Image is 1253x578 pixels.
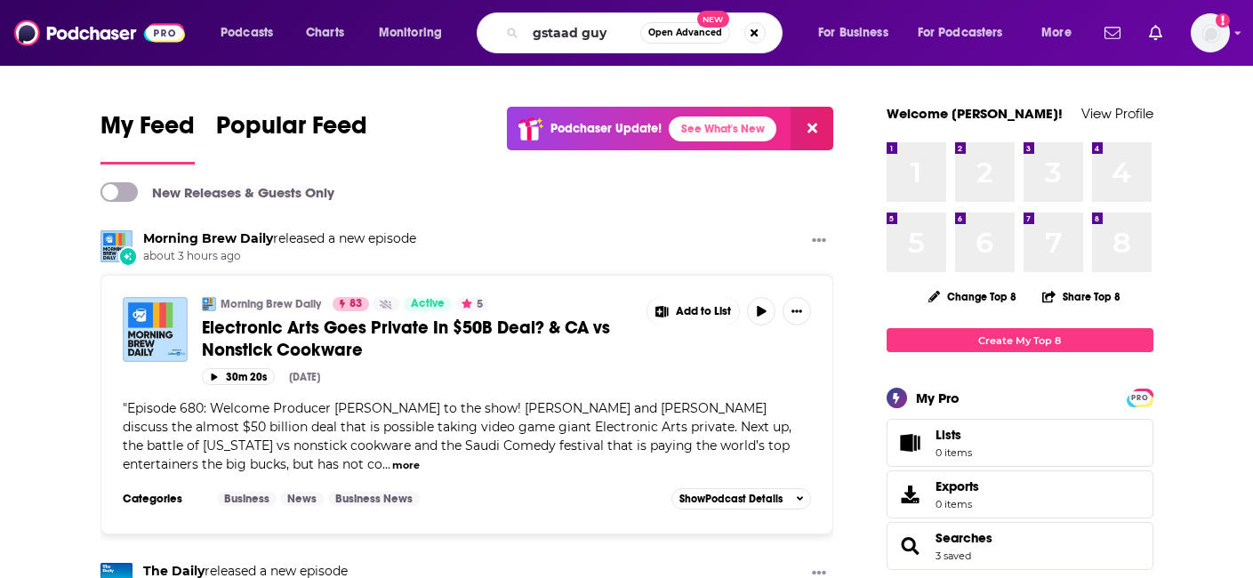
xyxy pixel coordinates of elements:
[1097,18,1128,48] a: Show notifications dropdown
[123,400,791,472] span: Episode 680: Welcome Producer [PERSON_NAME] to the show! [PERSON_NAME] and [PERSON_NAME] discuss ...
[100,110,195,151] span: My Feed
[936,478,979,494] span: Exports
[647,297,740,325] button: Show More Button
[306,20,344,45] span: Charts
[143,249,416,264] span: about 3 hours ago
[1191,13,1230,52] button: Show profile menu
[382,456,390,472] span: ...
[349,295,362,313] span: 83
[1191,13,1230,52] span: Logged in as esmith_bg
[202,297,216,311] img: Morning Brew Daily
[100,230,133,262] img: Morning Brew Daily
[916,389,960,406] div: My Pro
[697,11,729,28] span: New
[221,20,273,45] span: Podcasts
[202,317,610,361] span: Electronic Arts Goes Private In $50B Deal? & CA vs Nonstick Cookware
[456,297,488,311] button: 5
[806,19,911,47] button: open menu
[392,458,420,473] button: more
[887,105,1063,122] a: Welcome [PERSON_NAME]!
[123,297,188,362] img: Electronic Arts Goes Private In $50B Deal? & CA vs Nonstick Cookware
[1191,13,1230,52] img: User Profile
[208,19,296,47] button: open menu
[906,19,1029,47] button: open menu
[1081,105,1153,122] a: View Profile
[936,446,972,459] span: 0 items
[1041,20,1072,45] span: More
[217,492,277,506] a: Business
[494,12,799,53] div: Search podcasts, credits, & more...
[123,492,203,506] h3: Categories
[640,22,730,44] button: Open AdvancedNew
[100,110,195,165] a: My Feed
[893,430,928,455] span: Lists
[123,400,791,472] span: "
[526,19,640,47] input: Search podcasts, credits, & more...
[936,427,961,443] span: Lists
[333,297,369,311] a: 83
[1129,391,1151,405] span: PRO
[648,28,722,37] span: Open Advanced
[118,246,138,266] div: New Episode
[805,230,833,253] button: Show More Button
[887,470,1153,518] a: Exports
[216,110,367,151] span: Popular Feed
[671,488,812,510] button: ShowPodcast Details
[289,371,320,383] div: [DATE]
[818,20,888,45] span: For Business
[1142,18,1169,48] a: Show notifications dropdown
[669,116,776,141] a: See What's New
[679,493,783,505] span: Show Podcast Details
[202,368,275,385] button: 30m 20s
[216,110,367,165] a: Popular Feed
[887,522,1153,570] span: Searches
[887,419,1153,467] a: Lists
[918,20,1003,45] span: For Podcasters
[280,492,324,506] a: News
[143,230,416,247] h3: released a new episode
[676,305,731,318] span: Add to List
[366,19,465,47] button: open menu
[202,317,634,361] a: Electronic Arts Goes Private In $50B Deal? & CA vs Nonstick Cookware
[918,285,1028,308] button: Change Top 8
[893,482,928,507] span: Exports
[294,19,355,47] a: Charts
[1029,19,1094,47] button: open menu
[1129,390,1151,404] a: PRO
[328,492,420,506] a: Business News
[1216,13,1230,28] svg: Add a profile image
[550,121,662,136] p: Podchaser Update!
[1041,279,1121,314] button: Share Top 8
[100,182,334,202] a: New Releases & Guests Only
[14,16,185,50] img: Podchaser - Follow, Share and Rate Podcasts
[936,427,972,443] span: Lists
[936,550,971,562] a: 3 saved
[783,297,811,325] button: Show More Button
[221,297,321,311] a: Morning Brew Daily
[887,328,1153,352] a: Create My Top 8
[404,297,452,311] a: Active
[411,295,445,313] span: Active
[936,498,979,510] span: 0 items
[893,534,928,558] a: Searches
[143,230,273,246] a: Morning Brew Daily
[936,530,992,546] a: Searches
[379,20,442,45] span: Monitoring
